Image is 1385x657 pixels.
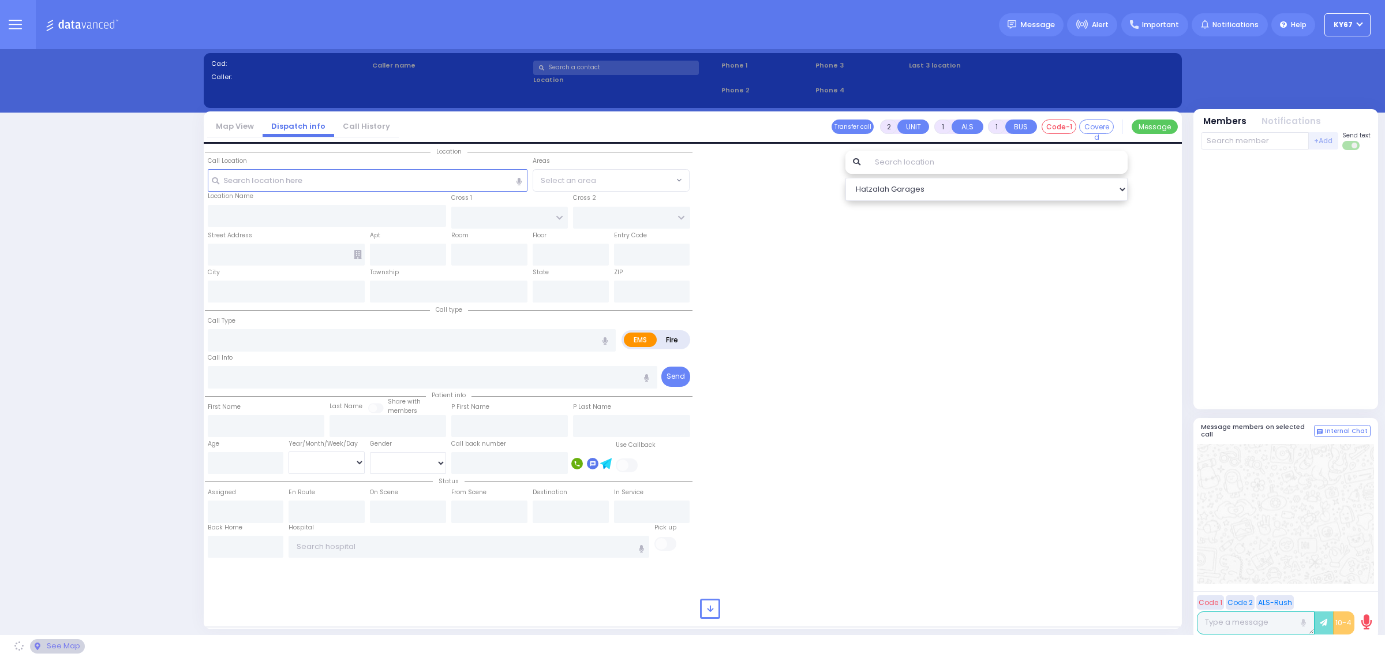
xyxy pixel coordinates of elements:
[1317,429,1323,435] img: comment-alt.png
[451,402,489,412] label: P First Name
[1291,20,1307,30] span: Help
[431,147,467,156] span: Location
[533,61,699,75] input: Search a contact
[1197,595,1224,610] button: Code 1
[1324,13,1371,36] button: KY67
[289,536,649,558] input: Search hospital
[867,151,1128,174] input: Search location
[208,268,220,277] label: City
[614,231,647,240] label: Entry Code
[1132,120,1178,134] button: Message
[661,367,690,387] button: Send
[614,488,643,497] label: In Service
[451,193,472,203] label: Cross 1
[897,120,929,134] button: UNIT
[1079,120,1114,134] button: Covered
[533,75,717,85] label: Location
[211,59,369,69] label: Cad:
[1201,132,1309,150] input: Search member
[208,523,242,532] label: Back Home
[815,85,905,95] span: Phone 4
[208,156,247,166] label: Call Location
[208,316,235,326] label: Call Type
[1212,20,1259,30] span: Notifications
[433,477,465,486] span: Status
[208,231,252,240] label: Street Address
[207,121,263,132] a: Map View
[388,406,417,415] span: members
[1342,140,1361,151] label: Turn off text
[263,121,334,132] a: Dispatch info
[952,120,983,134] button: ALS
[289,523,314,532] label: Hospital
[208,353,233,363] label: Call Info
[616,441,656,450] label: Use Callback
[721,61,811,70] span: Phone 1
[573,402,611,412] label: P Last Name
[1262,115,1321,128] button: Notifications
[451,231,469,240] label: Room
[832,120,874,134] button: Transfer call
[370,439,392,449] label: Gender
[1334,20,1353,30] span: KY67
[1256,595,1294,610] button: ALS-Rush
[208,402,241,412] label: First Name
[1005,120,1037,134] button: BUS
[388,397,421,406] small: Share with
[1042,120,1076,134] button: Code-1
[1203,115,1246,128] button: Members
[1314,425,1371,438] button: Internal Chat
[430,305,468,314] span: Call type
[909,61,1041,70] label: Last 3 location
[451,439,506,449] label: Call back number
[211,72,369,82] label: Caller:
[370,268,399,277] label: Township
[1008,20,1016,29] img: message.svg
[208,169,527,191] input: Search location here
[656,333,688,347] label: Fire
[30,639,84,654] div: See map
[289,439,365,449] div: Year/Month/Week/Day
[815,61,905,70] span: Phone 3
[624,333,657,347] label: EMS
[289,488,315,497] label: En Route
[208,439,219,449] label: Age
[654,523,676,532] label: Pick up
[372,61,530,70] label: Caller name
[533,231,546,240] label: Floor
[1142,20,1179,30] span: Important
[426,391,471,400] span: Patient info
[541,175,596,186] span: Select an area
[1020,19,1055,31] span: Message
[1342,131,1371,140] span: Send text
[1325,427,1368,435] span: Internal Chat
[533,268,549,277] label: State
[370,231,380,240] label: Apt
[334,121,399,132] a: Call History
[208,488,236,497] label: Assigned
[1226,595,1255,610] button: Code 2
[46,17,122,32] img: Logo
[370,488,398,497] label: On Scene
[573,193,596,203] label: Cross 2
[1092,20,1109,30] span: Alert
[533,156,550,166] label: Areas
[208,192,253,201] label: Location Name
[1201,423,1314,438] h5: Message members on selected call
[451,488,486,497] label: From Scene
[533,488,567,497] label: Destination
[721,85,811,95] span: Phone 2
[330,402,362,411] label: Last Name
[614,268,623,277] label: ZIP
[354,250,362,259] span: Other building occupants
